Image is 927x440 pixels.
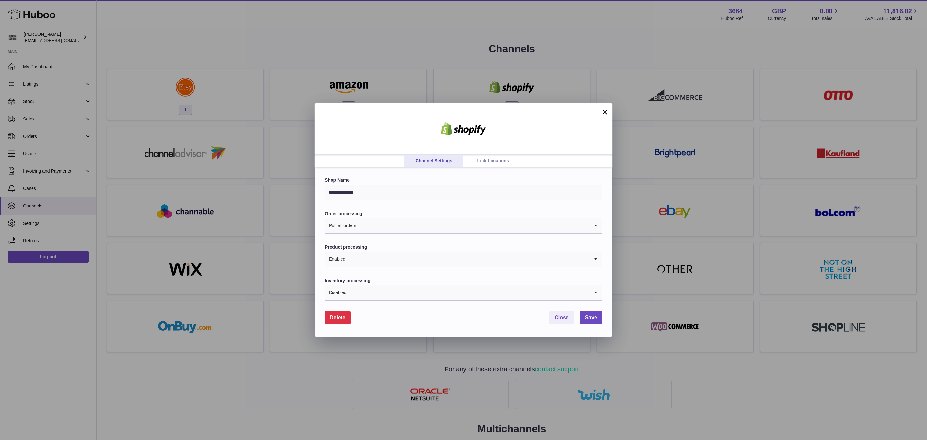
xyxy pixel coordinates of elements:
span: Disabled [325,285,347,300]
input: Search for option [347,285,589,300]
button: Close [549,311,574,324]
div: Search for option [325,285,602,301]
label: Order processing [325,211,602,217]
label: Inventory processing [325,278,602,284]
span: Pull all orders [325,218,357,233]
button: Delete [325,311,351,324]
span: Close [555,315,569,320]
button: Save [580,311,602,324]
img: shopify [436,122,491,135]
button: × [601,108,609,116]
span: Enabled [325,252,346,267]
span: Delete [330,315,345,320]
span: Save [585,315,597,320]
a: Link Locations [464,155,523,167]
div: Search for option [325,218,602,234]
input: Search for option [346,252,589,267]
div: Search for option [325,252,602,267]
label: Shop Name [325,177,602,183]
input: Search for option [357,218,589,233]
label: Product processing [325,244,602,250]
a: Channel Settings [404,155,464,167]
